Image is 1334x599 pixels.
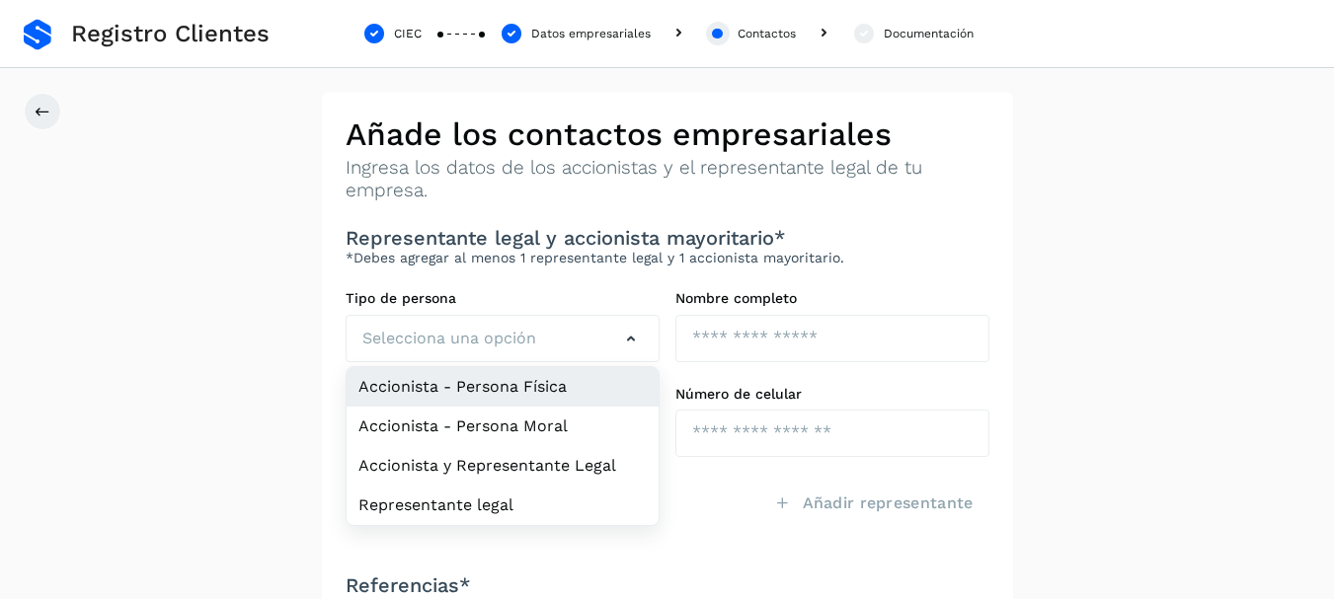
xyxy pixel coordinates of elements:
[346,157,989,202] p: Ingresa los datos de los accionistas y el representante legal de tu empresa.
[346,290,660,307] label: Tipo de persona
[346,226,989,250] h3: Representante legal y accionista mayoritario*
[738,25,796,42] div: Contactos
[884,25,974,42] div: Documentación
[347,407,659,446] li: Accionista - Persona Moral
[346,573,989,597] h3: Referencias*
[347,486,659,525] li: Representante legal
[362,327,536,350] span: Selecciona una opción
[675,386,989,403] label: Número de celular
[346,250,989,266] p: *Debes agregar al menos 1 representante legal y 1 accionista mayoritario.
[347,367,659,407] li: Accionista - Persona Física
[71,20,270,48] span: Registro Clientes
[531,25,651,42] div: Datos empresariales
[758,481,988,526] button: Añadir representante
[803,492,974,514] span: Añadir representante
[346,115,989,153] h2: Añade los contactos empresariales
[394,25,422,42] div: CIEC
[347,446,659,486] li: Accionista y Representante Legal
[675,290,989,307] label: Nombre completo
